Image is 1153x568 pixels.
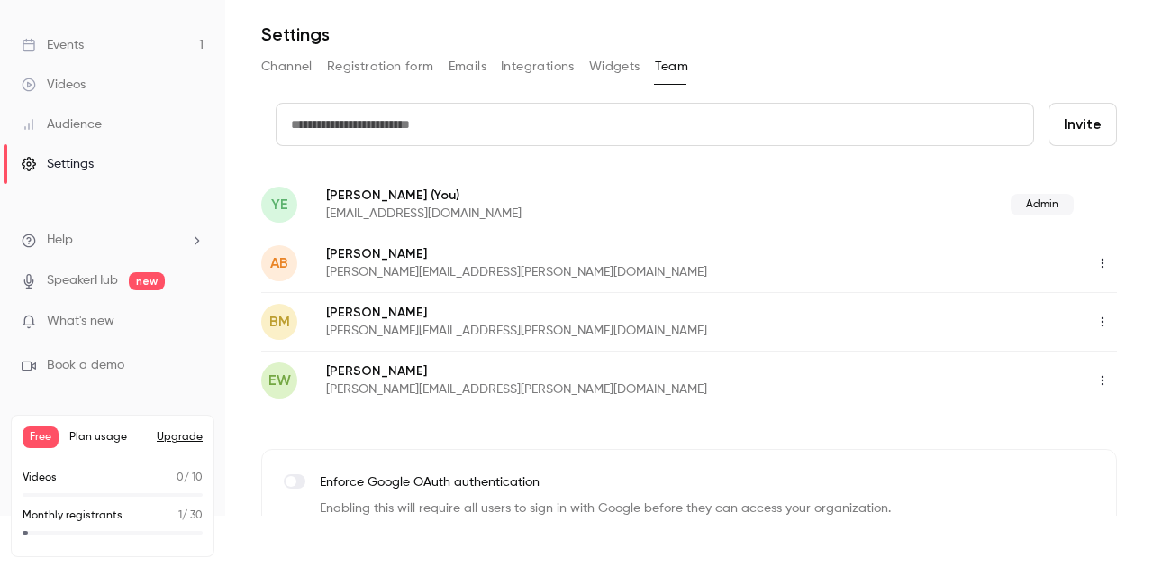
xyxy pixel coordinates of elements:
[23,470,57,486] p: Videos
[427,186,459,205] span: (You)
[129,272,165,290] span: new
[326,362,898,380] p: [PERSON_NAME]
[177,472,184,483] span: 0
[326,245,898,263] p: [PERSON_NAME]
[268,370,291,391] span: EW
[178,508,203,524] p: / 30
[22,76,86,94] div: Videos
[69,430,146,444] span: Plan usage
[270,252,288,274] span: AB
[589,52,640,81] button: Widgets
[1049,103,1117,146] button: Invite
[22,115,102,133] div: Audience
[327,52,434,81] button: Registration form
[177,470,203,486] p: / 10
[47,231,73,250] span: Help
[320,473,891,492] p: Enforce Google OAuth authentication
[271,194,288,215] span: YE
[22,155,94,173] div: Settings
[261,52,313,81] button: Channel
[269,311,290,333] span: BM
[326,304,898,322] p: [PERSON_NAME]
[178,510,182,521] span: 1
[47,312,114,331] span: What's new
[22,231,204,250] li: help-dropdown-opener
[47,356,124,375] span: Book a demo
[261,23,330,45] h1: Settings
[326,263,898,281] p: [PERSON_NAME][EMAIL_ADDRESS][PERSON_NAME][DOMAIN_NAME]
[326,380,898,399] p: [PERSON_NAME][EMAIL_ADDRESS][PERSON_NAME][DOMAIN_NAME]
[47,271,118,290] a: SpeakerHub
[449,52,486,81] button: Emails
[1011,194,1074,215] span: Admin
[326,322,898,340] p: [PERSON_NAME][EMAIL_ADDRESS][PERSON_NAME][DOMAIN_NAME]
[326,205,767,223] p: [EMAIL_ADDRESS][DOMAIN_NAME]
[23,508,123,524] p: Monthly registrants
[157,430,203,444] button: Upgrade
[320,499,891,518] p: Enabling this will require all users to sign in with Google before they can access your organizat...
[23,426,59,448] span: Free
[326,186,767,205] p: [PERSON_NAME]
[22,36,84,54] div: Events
[655,52,689,81] button: Team
[501,52,575,81] button: Integrations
